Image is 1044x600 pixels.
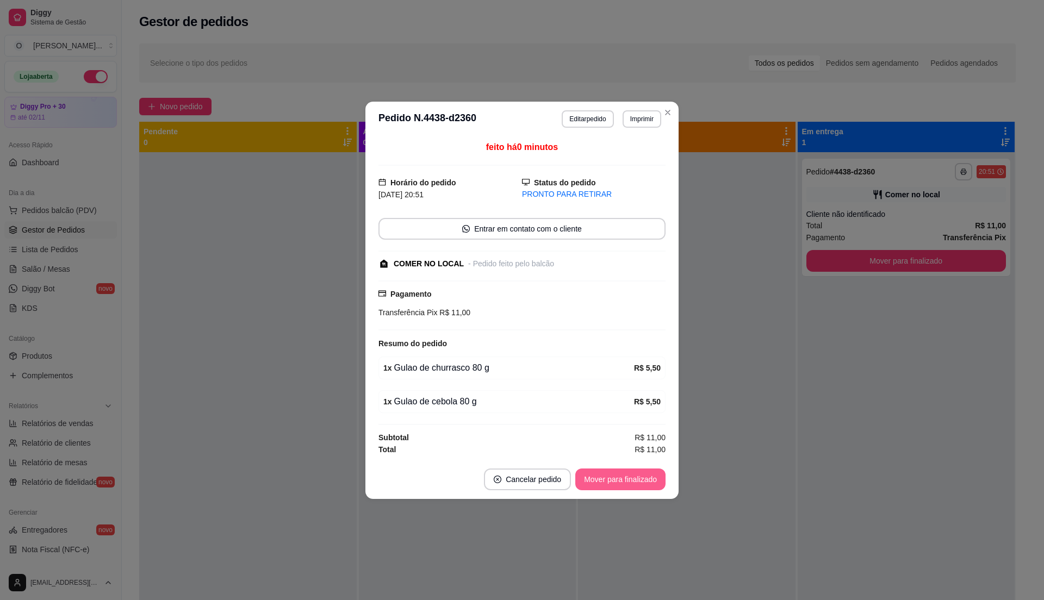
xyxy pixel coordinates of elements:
span: whats-app [462,225,470,233]
strong: Status do pedido [534,178,596,187]
strong: Resumo do pedido [378,339,447,348]
h3: Pedido N. 4438-d2360 [378,110,476,128]
div: - Pedido feito pelo balcão [468,258,554,270]
strong: R$ 5,50 [634,397,661,406]
div: Gulao de cebola 80 g [383,395,634,408]
button: Mover para finalizado [575,468,666,490]
div: Gulao de churrasco 80 g [383,361,634,374]
span: calendar [378,178,386,186]
strong: 1 x [383,397,392,406]
span: R$ 11,00 [635,432,666,443]
button: Editarpedido [562,110,613,128]
span: feito há 0 minutos [486,142,558,152]
span: close-circle [494,476,501,483]
strong: Subtotal [378,433,409,442]
span: R$ 11,00 [437,308,470,317]
span: desktop [522,178,530,186]
div: COMER NO LOCAL [394,258,464,270]
button: Imprimir [623,110,661,128]
div: PRONTO PARA RETIRAR [522,189,666,200]
strong: 1 x [383,364,392,372]
strong: Total [378,445,396,454]
button: whats-appEntrar em contato com o cliente [378,218,666,240]
span: R$ 11,00 [635,443,666,455]
strong: Horário do pedido [390,178,456,187]
span: [DATE] 20:51 [378,190,424,199]
button: Close [659,104,676,121]
strong: R$ 5,50 [634,364,661,372]
span: credit-card [378,290,386,297]
span: Transferência Pix [378,308,437,317]
button: close-circleCancelar pedido [484,468,571,490]
strong: Pagamento [390,290,431,298]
